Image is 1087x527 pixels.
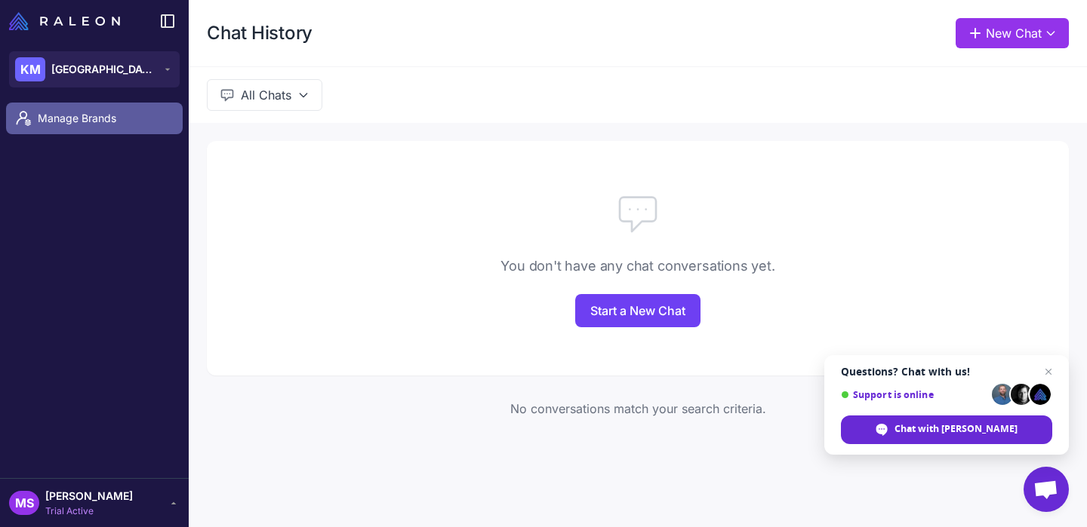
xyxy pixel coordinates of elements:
button: KM[GEOGRAPHIC_DATA] [9,51,180,87]
a: Start a New Chat [575,294,701,327]
span: Manage Brands [38,110,171,127]
div: You don't have any chat conversations yet. [207,256,1069,276]
button: New Chat [956,18,1069,48]
span: Questions? Chat with us! [841,366,1052,378]
button: All Chats [207,79,322,111]
span: Close chat [1039,363,1058,381]
span: Trial Active [45,504,133,518]
span: [GEOGRAPHIC_DATA] [51,61,157,78]
div: Open chat [1024,467,1069,512]
h1: Chat History [207,21,313,45]
div: KM [15,57,45,81]
img: Raleon Logo [9,12,120,30]
div: MS [9,491,39,515]
span: [PERSON_NAME] [45,488,133,504]
div: Chat with Raleon [841,415,1052,444]
div: No conversations match your search criteria. [207,400,1069,418]
span: Support is online [841,389,987,400]
a: Manage Brands [6,103,183,134]
span: Chat with [PERSON_NAME] [895,422,1018,436]
a: Raleon Logo [9,12,126,30]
